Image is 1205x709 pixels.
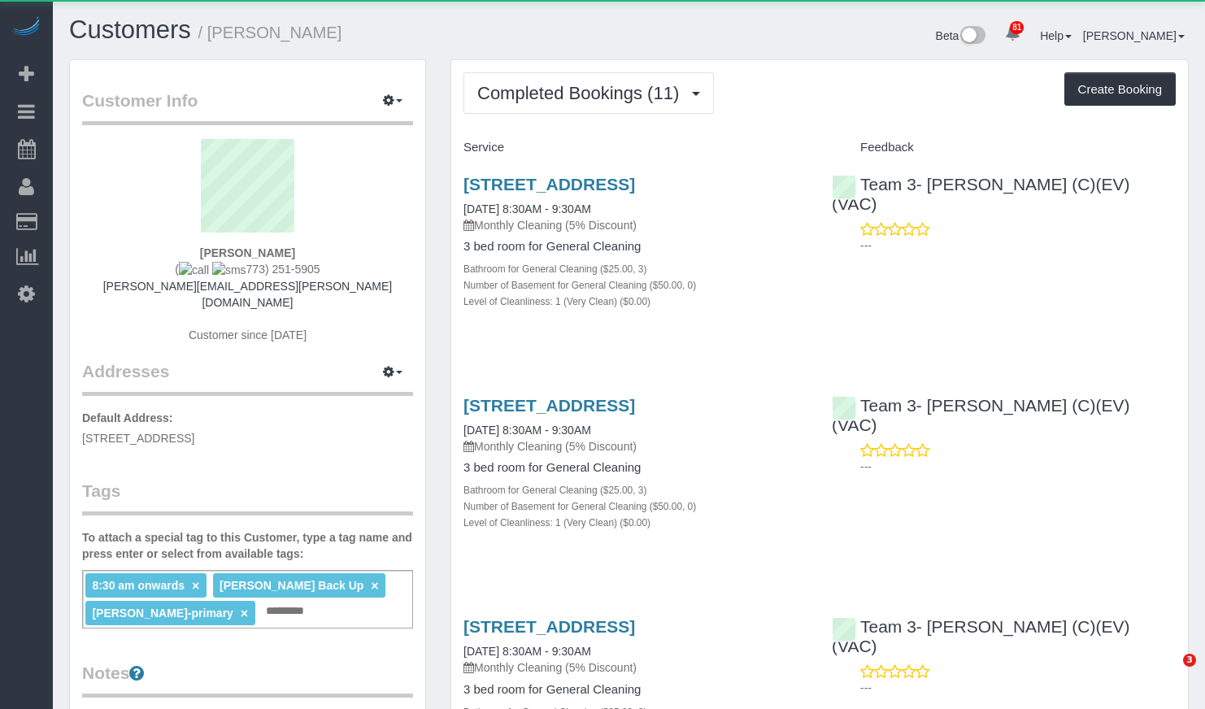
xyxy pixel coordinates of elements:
[1150,654,1189,693] iframe: Intercom live chat
[936,29,986,42] a: Beta
[463,485,646,496] small: Bathroom for General Cleaning ($25.00, 3)
[92,607,233,620] span: [PERSON_NAME]-primary
[241,607,248,620] a: ×
[959,26,985,47] img: New interface
[82,661,413,698] legend: Notes
[463,659,807,676] p: Monthly Cleaning (5% Discount)
[860,459,1176,475] p: ---
[82,432,194,445] span: [STREET_ADDRESS]
[1064,72,1176,107] button: Create Booking
[477,83,687,103] span: Completed Bookings (11)
[463,645,591,658] a: [DATE] 8:30AM - 9:30AM
[82,479,413,515] legend: Tags
[82,410,173,426] label: Default Address:
[463,202,591,215] a: [DATE] 8:30AM - 9:30AM
[192,579,199,593] a: ×
[463,72,714,114] button: Completed Bookings (11)
[463,217,807,233] p: Monthly Cleaning (5% Discount)
[1010,21,1024,34] span: 81
[463,461,807,475] h4: 3 bed room for General Cleaning
[179,262,209,278] img: call
[463,517,650,528] small: Level of Cleanliness: 1 (Very Clean) ($0.00)
[832,617,1129,655] a: Team 3- [PERSON_NAME] (C)(EV)(VAC)
[463,141,807,154] h4: Service
[10,16,42,39] img: Automaid Logo
[82,529,413,562] label: To attach a special tag to this Customer, type a tag name and press enter or select from availabl...
[463,424,591,437] a: [DATE] 8:30AM - 9:30AM
[832,175,1129,213] a: Team 3- [PERSON_NAME] (C)(EV)(VAC)
[463,296,650,307] small: Level of Cleanliness: 1 (Very Clean) ($0.00)
[832,396,1129,434] a: Team 3- [PERSON_NAME] (C)(EV)(VAC)
[463,175,635,194] a: [STREET_ADDRESS]
[860,237,1176,254] p: ---
[463,501,696,512] small: Number of Basement for General Cleaning ($50.00, 0)
[198,24,342,41] small: / [PERSON_NAME]
[463,280,696,291] small: Number of Basement for General Cleaning ($50.00, 0)
[175,263,320,276] span: ( 773) 251-5905
[371,579,378,593] a: ×
[189,328,307,341] span: Customer since [DATE]
[103,280,393,309] a: [PERSON_NAME][EMAIL_ADDRESS][PERSON_NAME][DOMAIN_NAME]
[463,263,646,275] small: Bathroom for General Cleaning ($25.00, 3)
[212,262,246,278] img: sms
[1040,29,1072,42] a: Help
[860,680,1176,696] p: ---
[220,579,363,592] span: [PERSON_NAME] Back Up
[463,438,807,455] p: Monthly Cleaning (5% Discount)
[463,240,807,254] h4: 3 bed room for General Cleaning
[1083,29,1185,42] a: [PERSON_NAME]
[832,141,1176,154] h4: Feedback
[92,579,185,592] span: 8:30 am onwards
[463,617,635,636] a: [STREET_ADDRESS]
[463,396,635,415] a: [STREET_ADDRESS]
[82,89,413,125] legend: Customer Info
[1183,654,1196,667] span: 3
[69,15,191,44] a: Customers
[200,246,295,259] strong: [PERSON_NAME]
[997,16,1029,52] a: 81
[463,683,807,697] h4: 3 bed room for General Cleaning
